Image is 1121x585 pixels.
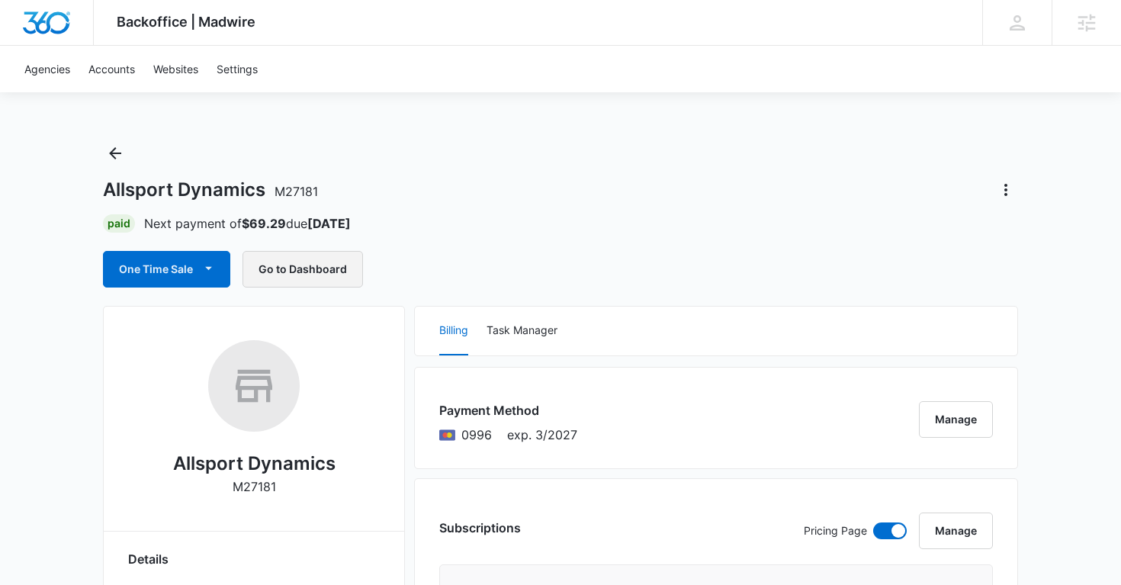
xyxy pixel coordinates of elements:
[103,251,230,288] button: One Time Sale
[507,426,577,444] span: exp. 3/2027
[242,216,286,231] strong: $69.29
[15,46,79,92] a: Agencies
[144,46,207,92] a: Websites
[128,550,169,568] span: Details
[79,46,144,92] a: Accounts
[233,477,276,496] p: M27181
[919,401,993,438] button: Manage
[307,216,351,231] strong: [DATE]
[994,178,1018,202] button: Actions
[461,426,492,444] span: Mastercard ending with
[173,450,336,477] h2: Allsport Dynamics
[207,46,267,92] a: Settings
[439,401,577,419] h3: Payment Method
[117,14,255,30] span: Backoffice | Madwire
[919,513,993,549] button: Manage
[439,307,468,355] button: Billing
[487,307,557,355] button: Task Manager
[103,178,318,201] h1: Allsport Dynamics
[243,251,363,288] button: Go to Dashboard
[144,214,351,233] p: Next payment of due
[439,519,521,537] h3: Subscriptions
[103,141,127,166] button: Back
[804,522,867,539] p: Pricing Page
[275,184,318,199] span: M27181
[103,214,135,233] div: Paid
